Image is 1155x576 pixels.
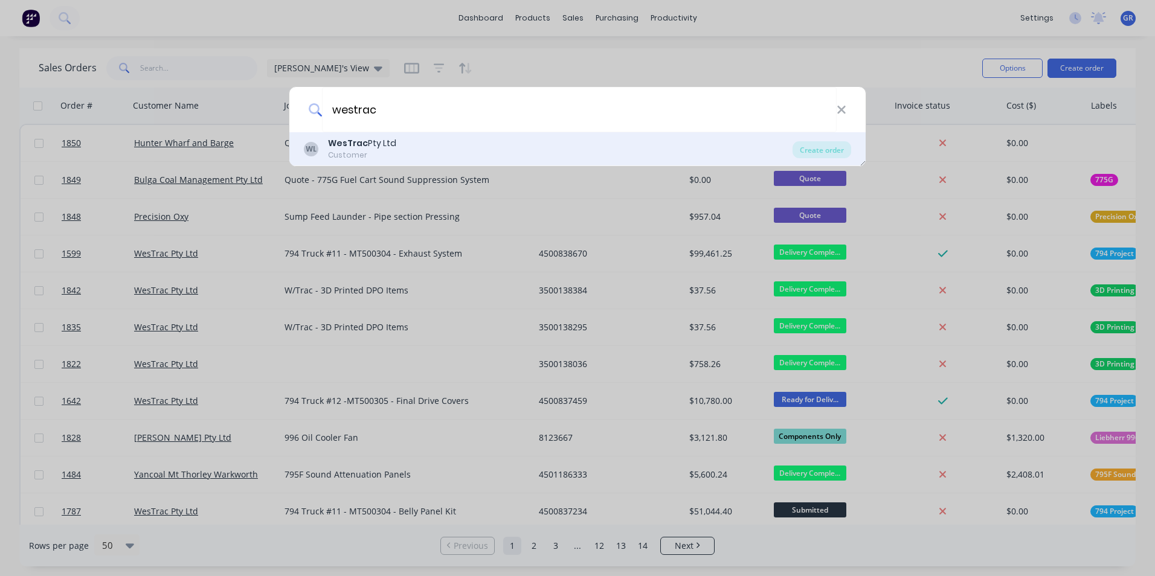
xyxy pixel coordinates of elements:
[328,137,368,149] b: WesTrac
[322,87,837,132] input: Enter a customer name to create a new order...
[328,150,396,161] div: Customer
[793,141,851,158] div: Create order
[304,142,318,156] div: WL
[328,137,396,150] div: Pty Ltd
